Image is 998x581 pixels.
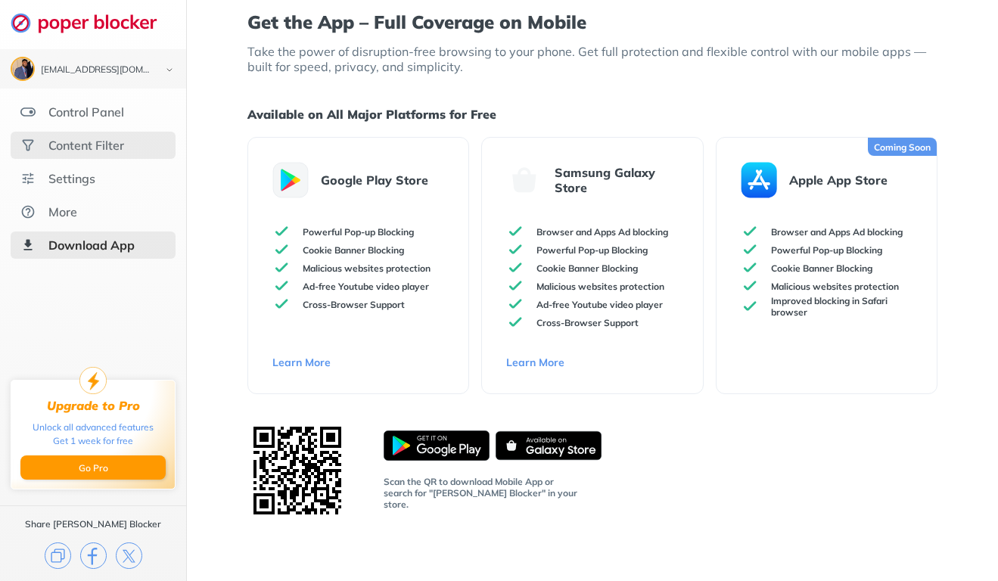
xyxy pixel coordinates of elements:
img: check-green.svg [506,277,524,295]
a: Learn More [272,356,444,369]
img: social.svg [20,138,36,153]
img: features.svg [20,104,36,120]
img: galaxy-store.svg [506,162,543,198]
p: Powerful Pop-up Blocking [303,226,414,238]
div: Upgrade to Pro [47,399,140,413]
p: Powerful Pop-up Blocking [536,244,648,256]
p: Ad-free Youtube video player [303,281,429,292]
img: check-green.svg [741,297,759,315]
div: Download App [48,238,135,253]
h1: Available on All Major Platforms for Free [247,104,937,124]
img: check-green.svg [272,241,291,259]
img: upgrade-to-pro.svg [79,367,107,394]
p: Malicious websites protection [771,281,899,292]
img: check-green.svg [741,277,759,295]
img: about.svg [20,204,36,219]
p: Improved blocking in Safari browser [771,295,913,318]
img: x.svg [116,542,142,569]
p: Google Play Store [321,172,428,188]
img: QR Code [247,421,347,520]
p: Scan the QR to download Mobile App or search for "[PERSON_NAME] Blocker" in your store. [384,476,580,510]
div: Get 1 week for free [53,434,133,448]
img: ACg8ocIO02xaBFCjKQVgkPHG1FweSxusrM3cwAe8awl959d_NRqq4LuRSA=s96-c [12,58,33,79]
img: check-green.svg [741,259,759,277]
img: check-green.svg [272,277,291,295]
img: check-green.svg [741,241,759,259]
img: check-green.svg [506,241,524,259]
p: Cookie Banner Blocking [303,244,404,256]
img: chevron-bottom-black.svg [160,62,179,78]
img: check-green.svg [272,222,291,241]
img: facebook.svg [80,542,107,569]
p: Powerful Pop-up Blocking [771,244,882,256]
img: apple-store.svg [741,162,777,198]
p: Cookie Banner Blocking [536,263,638,274]
img: check-green.svg [506,222,524,241]
p: Cross-Browser Support [303,299,405,310]
a: Learn More [506,356,678,369]
img: check-green.svg [506,259,524,277]
p: Ad-free Youtube video player [536,299,663,310]
img: check-green.svg [506,313,524,331]
p: Malicious websites protection [303,263,431,274]
img: download-app-selected.svg [20,238,36,253]
img: check-green.svg [506,295,524,313]
p: Cross-Browser Support [536,317,639,328]
img: check-green.svg [272,259,291,277]
img: galaxy-store-badge.svg [496,430,602,461]
div: More [48,204,77,219]
img: android-store.svg [272,162,309,198]
div: marc.ishak99@gmail.com [41,65,153,76]
div: Unlock all advanced features [33,421,154,434]
img: logo-webpage.svg [11,12,173,33]
p: Malicious websites protection [536,281,664,292]
p: Samsung Galaxy Store [555,165,678,195]
img: settings.svg [20,171,36,186]
img: copy.svg [45,542,71,569]
div: Content Filter [48,138,124,153]
p: Browser and Apps Ad blocking [536,226,668,238]
img: check-green.svg [272,295,291,313]
img: android-store-badge.svg [384,430,490,461]
div: Share [PERSON_NAME] Blocker [25,518,161,530]
div: Control Panel [48,104,124,120]
p: Apple App Store [789,172,888,188]
img: check-green.svg [741,222,759,241]
h1: Get the App – Full Coverage on Mobile [247,12,937,32]
p: Cookie Banner Blocking [771,263,872,274]
button: Go Pro [20,455,166,480]
p: Take the power of disruption-free browsing to your phone. Get full protection and flexible contro... [247,44,937,74]
div: Settings [48,171,95,186]
div: Coming Soon [868,138,937,156]
p: Browser and Apps Ad blocking [771,226,903,238]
